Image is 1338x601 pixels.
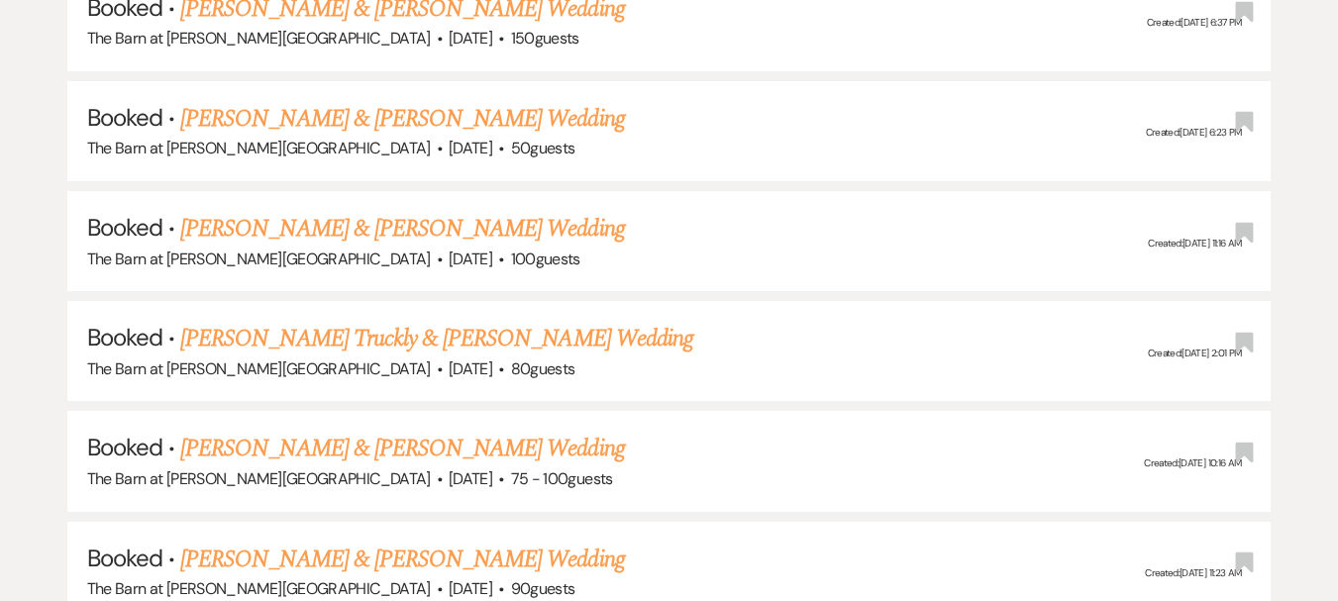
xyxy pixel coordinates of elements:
[87,358,431,379] span: The Barn at [PERSON_NAME][GEOGRAPHIC_DATA]
[449,578,492,599] span: [DATE]
[180,542,624,577] a: [PERSON_NAME] & [PERSON_NAME] Wedding
[87,543,162,573] span: Booked
[87,138,431,158] span: The Barn at [PERSON_NAME][GEOGRAPHIC_DATA]
[87,212,162,243] span: Booked
[511,358,575,379] span: 80 guests
[449,28,492,49] span: [DATE]
[180,101,624,137] a: [PERSON_NAME] & [PERSON_NAME] Wedding
[180,431,624,466] a: [PERSON_NAME] & [PERSON_NAME] Wedding
[511,249,580,269] span: 100 guests
[1146,127,1242,140] span: Created: [DATE] 6:23 PM
[87,28,431,49] span: The Barn at [PERSON_NAME][GEOGRAPHIC_DATA]
[449,358,492,379] span: [DATE]
[180,321,693,356] a: [PERSON_NAME] Truckly & [PERSON_NAME] Wedding
[449,468,492,489] span: [DATE]
[87,432,162,462] span: Booked
[87,102,162,133] span: Booked
[511,28,579,49] span: 150 guests
[1144,456,1241,469] span: Created: [DATE] 10:16 AM
[180,211,624,247] a: [PERSON_NAME] & [PERSON_NAME] Wedding
[1148,347,1242,359] span: Created: [DATE] 2:01 PM
[449,249,492,269] span: [DATE]
[1145,566,1241,579] span: Created: [DATE] 11:23 AM
[511,468,613,489] span: 75 - 100 guests
[87,249,431,269] span: The Barn at [PERSON_NAME][GEOGRAPHIC_DATA]
[87,578,431,599] span: The Barn at [PERSON_NAME][GEOGRAPHIC_DATA]
[511,138,575,158] span: 50 guests
[87,468,431,489] span: The Barn at [PERSON_NAME][GEOGRAPHIC_DATA]
[1148,237,1241,250] span: Created: [DATE] 11:16 AM
[87,322,162,352] span: Booked
[449,138,492,158] span: [DATE]
[1147,16,1242,29] span: Created: [DATE] 6:37 PM
[511,578,575,599] span: 90 guests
